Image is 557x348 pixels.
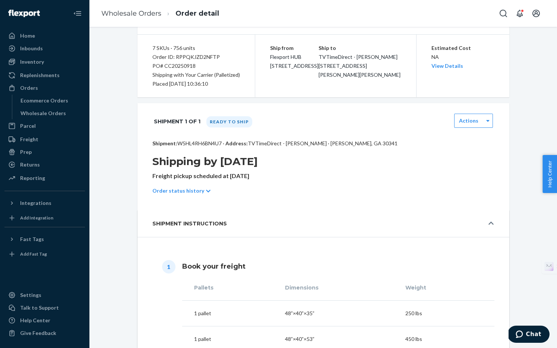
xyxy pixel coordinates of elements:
h1: Book your freight [182,262,494,271]
a: View Details [431,63,463,69]
h5: Shipment Instructions [152,219,227,228]
div: Orders [20,84,38,92]
div: Wholesale Orders [20,110,66,117]
div: Replenishments [20,72,60,79]
label: Actions [459,117,478,124]
button: Open account menu [529,6,544,21]
div: Add Fast Tag [20,251,47,257]
th: Weight [396,275,494,301]
p: Order status history [152,187,204,194]
h1: Shipment 1 of 1 [154,114,200,129]
div: Parcel [20,122,36,130]
div: Help Center [20,317,50,324]
div: Talk to Support [20,304,59,311]
div: Prep [20,148,32,156]
h1: Shipping by [DATE] [152,155,494,168]
a: Home [4,30,85,42]
div: Add Integration [20,215,53,221]
a: Help Center [4,314,85,326]
div: 7 SKUs · 756 units [152,44,240,53]
a: Add Fast Tag [4,248,85,260]
p: W5HL4RH6BN4U7 · TVTimeDirect - [PERSON_NAME] · [PERSON_NAME], GA 30341 [152,140,494,147]
td: 1 pallet [182,301,276,326]
a: Wholesale Orders [101,9,161,18]
p: Shipping with Your Carrier (Palletized) [152,70,240,79]
div: Give Feedback [20,329,56,337]
span: Shipment: [152,140,177,146]
a: Parcel [4,120,85,132]
p: Estimated Cost [431,44,494,53]
a: Order detail [175,9,219,18]
span: Flexport HUB [STREET_ADDRESS] [270,54,319,69]
div: Inbounds [20,45,43,52]
a: Ecommerce Orders [17,95,85,107]
div: Home [20,32,35,39]
p: Ship to [319,44,402,53]
a: Inventory [4,56,85,68]
div: PO# CC20250918 [152,61,240,70]
a: Freight [4,133,85,145]
button: Close Navigation [70,6,85,21]
button: Give Feedback [4,327,85,339]
div: Ecommerce Orders [20,97,68,104]
a: Wholesale Orders [17,107,85,119]
p: Ship from [270,44,319,53]
button: Integrations [4,197,85,209]
div: Ready to ship [206,116,252,127]
td: 250 lbs [396,301,494,326]
iframe: Opens a widget where you can chat to one of our agents [509,326,550,344]
div: NA [431,44,494,70]
span: Address: [225,140,248,146]
button: Open Search Box [496,6,511,21]
div: Placed [DATE] 10:36:10 [152,79,240,88]
a: Reporting [4,172,85,184]
button: Help Center [542,155,557,193]
div: Inventory [20,58,44,66]
a: Inbounds [4,42,85,54]
img: Flexport logo [8,10,40,17]
button: Shipment Instructions [137,210,509,237]
a: Prep [4,146,85,158]
p: Freight pickup scheduled at [DATE] [152,172,494,180]
a: Returns [4,159,85,171]
span: TVTimeDirect - [PERSON_NAME] [STREET_ADDRESS][PERSON_NAME][PERSON_NAME] [319,54,401,78]
button: Fast Tags [4,233,85,245]
div: Reporting [20,174,45,182]
div: Order ID: RPPQKJZD2NFTP [152,53,240,61]
button: Open notifications [512,6,527,21]
button: Talk to Support [4,302,85,314]
div: Integrations [20,199,51,207]
div: Fast Tags [20,235,44,243]
th: Dimensions [276,275,396,301]
a: Orders [4,82,85,94]
td: 48”×40”×35” [276,301,396,326]
a: Add Integration [4,212,85,224]
th: Pallets [182,275,276,301]
a: Settings [4,289,85,301]
div: Returns [20,161,40,168]
a: Replenishments [4,69,85,81]
div: Freight [20,136,38,143]
ol: breadcrumbs [95,3,225,25]
div: Settings [20,291,41,299]
span: 1 [162,260,175,273]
